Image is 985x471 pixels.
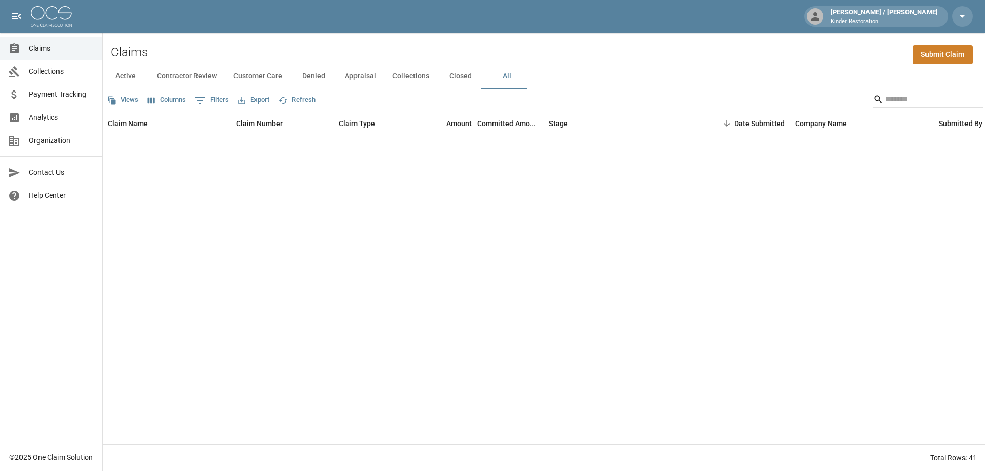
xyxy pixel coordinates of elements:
button: Export [235,92,272,108]
button: Active [103,64,149,89]
button: open drawer [6,6,27,27]
button: Refresh [276,92,318,108]
div: Amount [446,109,472,138]
div: Date Submitted [734,109,785,138]
div: Claim Number [231,109,333,138]
div: Stage [549,109,568,138]
div: Claim Name [108,109,148,138]
span: Contact Us [29,167,94,178]
span: Collections [29,66,94,77]
button: Appraisal [337,64,384,89]
h2: Claims [111,45,148,60]
div: Amount [410,109,477,138]
button: Contractor Review [149,64,225,89]
div: Claim Type [333,109,410,138]
div: Search [873,91,983,110]
button: Select columns [145,92,188,108]
div: Company Name [795,109,847,138]
span: Help Center [29,190,94,201]
button: Sort [720,116,734,131]
div: Claim Number [236,109,283,138]
img: ocs-logo-white-transparent.png [31,6,72,27]
p: Kinder Restoration [831,17,938,26]
div: [PERSON_NAME] / [PERSON_NAME] [826,7,942,26]
span: Analytics [29,112,94,123]
button: Views [105,92,141,108]
span: Claims [29,43,94,54]
button: Denied [290,64,337,89]
div: Committed Amount [477,109,544,138]
span: Organization [29,135,94,146]
div: dynamic tabs [103,64,985,89]
div: Company Name [790,109,934,138]
button: Customer Care [225,64,290,89]
button: All [484,64,530,89]
span: Payment Tracking [29,89,94,100]
a: Submit Claim [913,45,973,64]
div: Total Rows: 41 [930,453,977,463]
button: Show filters [192,92,231,109]
div: Submitted By [939,109,982,138]
div: Date Submitted [698,109,790,138]
div: © 2025 One Claim Solution [9,452,93,462]
div: Committed Amount [477,109,539,138]
button: Closed [438,64,484,89]
button: Collections [384,64,438,89]
div: Claim Name [103,109,231,138]
div: Claim Type [339,109,375,138]
div: Stage [544,109,698,138]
